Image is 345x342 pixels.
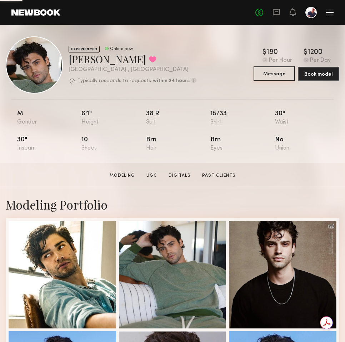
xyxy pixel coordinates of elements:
[81,137,146,151] div: 10
[153,79,190,84] b: within 24 hours
[262,49,266,56] div: $
[69,67,196,73] div: [GEOGRAPHIC_DATA] , [GEOGRAPHIC_DATA]
[17,111,81,125] div: M
[199,172,239,179] a: Past Clients
[210,111,275,125] div: 15/33
[77,79,151,84] p: Typically responds to requests
[269,57,292,64] div: Per Hour
[266,49,278,56] div: 180
[275,111,339,125] div: 30"
[110,47,133,51] div: Online now
[304,49,307,56] div: $
[210,137,275,151] div: Brn
[107,172,138,179] a: Modeling
[298,67,339,81] button: Book model
[254,66,295,81] button: Message
[69,52,196,66] div: [PERSON_NAME]
[69,46,100,52] div: EXPERIENCED
[166,172,194,179] a: Digitals
[275,137,339,151] div: No
[146,137,210,151] div: Brn
[81,111,146,125] div: 6'1"
[307,49,322,56] div: 1200
[310,57,331,64] div: Per Day
[6,197,339,212] div: Modeling Portfolio
[144,172,160,179] a: UGC
[17,137,81,151] div: 30"
[146,111,210,125] div: 38 r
